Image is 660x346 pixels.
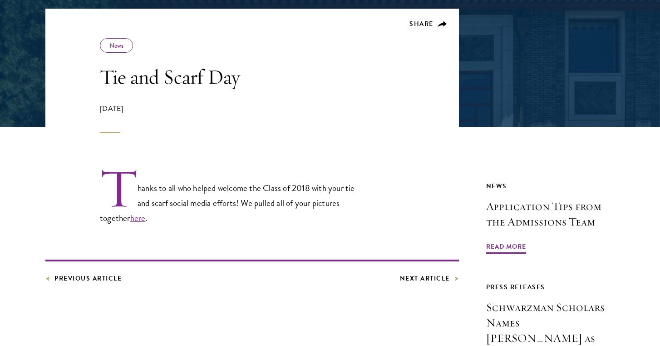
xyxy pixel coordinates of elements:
[45,273,122,284] a: Previous Article
[130,211,146,225] a: here
[486,181,615,255] a: News Application Tips from the Admissions Team Read More
[100,167,359,226] p: Thanks to all who helped welcome the Class of 2018 with your tie and scarf social media efforts! ...
[486,281,615,293] div: Press Releases
[409,19,433,29] span: Share
[400,273,459,284] a: Next Article
[100,64,359,90] h1: Tie and Scarf Day
[100,103,359,133] div: [DATE]
[486,241,526,255] span: Read More
[486,181,615,192] div: News
[486,199,615,230] h3: Application Tips from the Admissions Team
[409,20,447,28] button: Share
[109,41,123,50] a: News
